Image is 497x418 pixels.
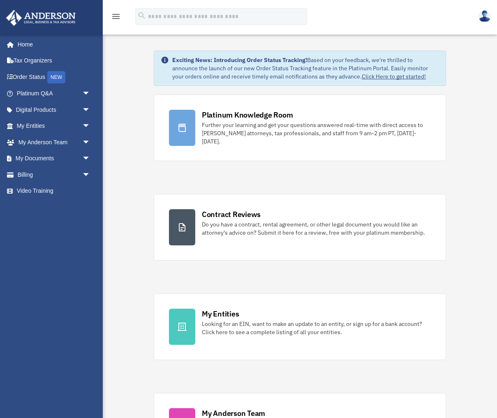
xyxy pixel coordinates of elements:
[47,71,65,83] div: NEW
[6,36,99,53] a: Home
[362,73,426,80] a: Click Here to get started!
[172,56,307,64] strong: Exciting News: Introducing Order Status Tracking!
[6,118,103,134] a: My Entitiesarrow_drop_down
[202,320,431,336] div: Looking for an EIN, want to make an update to an entity, or sign up for a bank account? Click her...
[202,110,293,120] div: Platinum Knowledge Room
[6,166,103,183] a: Billingarrow_drop_down
[154,293,446,360] a: My Entities Looking for an EIN, want to make an update to an entity, or sign up for a bank accoun...
[154,95,446,161] a: Platinum Knowledge Room Further your learning and get your questions answered real-time with dire...
[82,118,99,135] span: arrow_drop_down
[6,102,103,118] a: Digital Productsarrow_drop_down
[479,10,491,22] img: User Pic
[202,209,261,219] div: Contract Reviews
[6,85,103,102] a: Platinum Q&Aarrow_drop_down
[82,134,99,151] span: arrow_drop_down
[6,69,103,85] a: Order StatusNEW
[154,194,446,261] a: Contract Reviews Do you have a contract, rental agreement, or other legal document you would like...
[82,150,99,167] span: arrow_drop_down
[6,150,103,167] a: My Documentsarrow_drop_down
[6,183,103,199] a: Video Training
[4,10,78,26] img: Anderson Advisors Platinum Portal
[111,12,121,21] i: menu
[82,102,99,118] span: arrow_drop_down
[202,220,431,237] div: Do you have a contract, rental agreement, or other legal document you would like an attorney's ad...
[82,166,99,183] span: arrow_drop_down
[137,11,146,20] i: search
[6,53,103,69] a: Tax Organizers
[111,14,121,21] a: menu
[6,134,103,150] a: My Anderson Teamarrow_drop_down
[202,121,431,145] div: Further your learning and get your questions answered real-time with direct access to [PERSON_NAM...
[172,56,439,81] div: Based on your feedback, we're thrilled to announce the launch of our new Order Status Tracking fe...
[202,309,239,319] div: My Entities
[82,85,99,102] span: arrow_drop_down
